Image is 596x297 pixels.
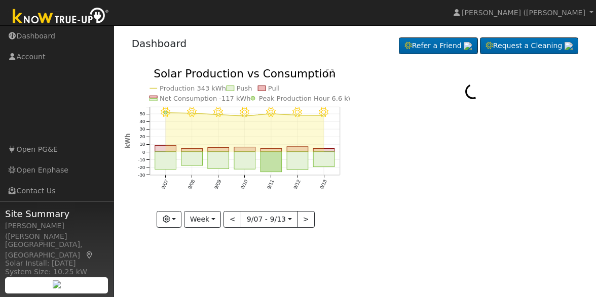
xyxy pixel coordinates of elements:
[8,6,114,28] img: Know True-Up
[5,267,108,277] div: System Size: 10.25 kW
[480,37,578,55] a: Request a Cleaning
[85,251,94,259] a: Map
[5,239,108,261] div: [GEOGRAPHIC_DATA], [GEOGRAPHIC_DATA]
[565,42,573,50] img: retrieve
[53,280,61,288] img: retrieve
[5,258,108,269] div: Solar Install: [DATE]
[5,207,108,221] span: Site Summary
[399,37,478,55] a: Refer a Friend
[464,42,472,50] img: retrieve
[462,9,585,17] span: [PERSON_NAME] ([PERSON_NAME]
[5,221,108,242] div: [PERSON_NAME] ([PERSON_NAME]
[132,37,187,50] a: Dashboard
